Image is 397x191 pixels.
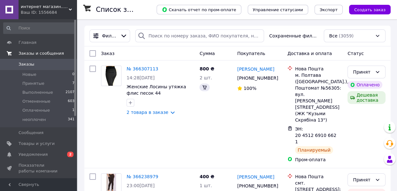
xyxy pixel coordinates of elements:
[295,66,342,72] div: Нова Пошта
[199,183,212,188] span: 1 шт.
[157,5,241,14] button: Скачать отчет по пром-оплате
[21,10,77,15] div: Ваш ID: 1556684
[21,4,69,10] span: интернет магазин..MIXASIK..
[127,84,186,96] a: Женские Лосины утяжка флис песок 44
[353,176,372,183] div: Принят
[96,6,151,13] h1: Список заказов
[22,81,44,86] span: Принятые
[244,86,256,91] span: 100%
[19,163,59,174] span: Показатели работы компании
[295,156,342,163] div: Пром-оплата
[22,117,46,123] span: неоплочен
[101,51,114,56] span: Заказ
[72,107,74,113] span: 1
[19,51,64,56] span: Заказы и сообщения
[237,183,278,188] span: [PHONE_NUMBER]
[127,183,155,188] span: 23:00[DATE]
[354,7,385,12] span: Создать заказ
[104,66,118,86] img: Фото товару
[68,99,74,104] span: 603
[72,81,74,86] span: 7
[199,174,214,179] span: 400 ₴
[3,22,75,34] input: Поиск
[127,110,168,115] a: 2 товара в заказе
[237,76,278,81] span: [PHONE_NUMBER]
[253,7,303,12] span: Управление статусами
[68,117,74,123] span: 341
[315,5,343,14] button: Экспорт
[127,66,158,71] a: № 366307113
[237,174,274,180] a: [PERSON_NAME]
[101,66,121,86] a: Фото товару
[22,90,53,95] span: Выполненные
[199,66,214,71] span: 800 ₴
[162,7,236,12] span: Скачать отчет по пром-оплате
[237,66,274,72] a: [PERSON_NAME]
[66,90,74,95] span: 2107
[22,72,36,77] span: Новые
[237,51,265,56] span: Покупатель
[349,5,391,14] button: Создать заказ
[347,81,382,89] div: Оплачено
[295,72,342,123] div: м. Полтава ([GEOGRAPHIC_DATA].), Поштомат №56305: вул. [PERSON_NAME][STREET_ADDRESS] (ЖК "Кузьми ...
[329,33,338,39] span: Все
[72,72,74,77] span: 0
[127,174,158,179] a: № 366238979
[295,146,333,154] div: Планируемый
[320,7,338,12] span: Экспорт
[22,99,50,104] span: Отмененные
[135,29,264,42] input: Поиск по номеру заказа, ФИО покупателя, номеру телефона, Email, номеру накладной
[347,51,364,56] span: Статус
[295,126,336,144] span: ЭН: 20 4512 6910 6621
[353,68,372,76] div: Принят
[19,130,43,136] span: Сообщения
[67,152,74,157] span: 2
[199,75,212,80] span: 2 шт.
[343,7,391,12] a: Создать заказ
[22,107,50,113] span: Оплаченные
[347,91,385,104] div: Дешевая доставка
[295,173,342,180] div: Нова Пошта
[269,33,319,39] span: Сохраненные фильтры:
[19,141,55,147] span: Товары и услуги
[19,61,34,67] span: Заказы
[102,33,118,39] span: Фильтры
[339,33,354,38] span: (3059)
[19,152,48,157] span: Уведомления
[199,51,215,56] span: Сумма
[127,75,155,80] span: 14:28[DATE]
[19,40,36,45] span: Главная
[287,51,332,56] span: Доставка и оплата
[248,5,308,14] button: Управление статусами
